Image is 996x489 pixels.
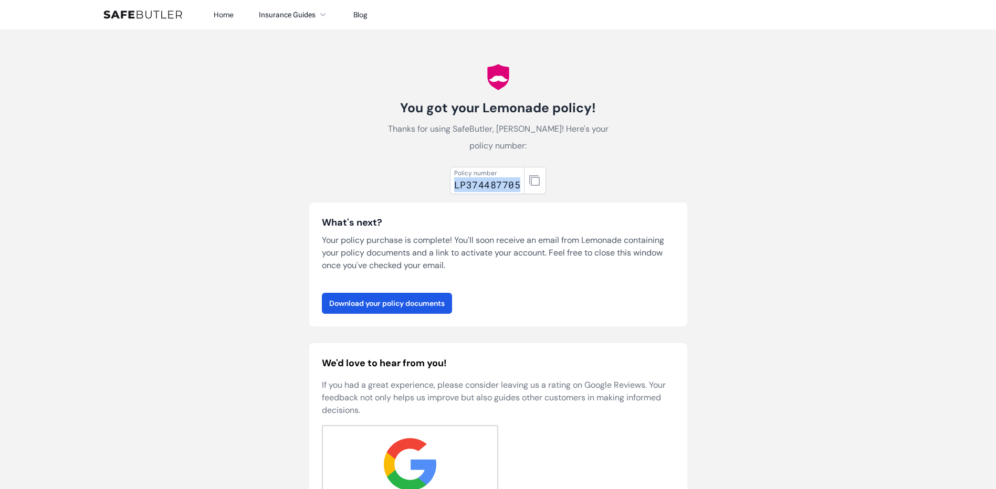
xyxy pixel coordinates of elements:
[322,356,675,370] h2: We'd love to hear from you!
[381,100,616,116] h1: You got your Lemonade policy!
[353,10,368,19] a: Blog
[214,10,234,19] a: Home
[454,169,520,177] div: Policy number
[322,234,675,272] p: Your policy purchase is complete! You'll soon receive an email from Lemonade containing your poli...
[259,8,328,21] button: Insurance Guides
[322,215,675,230] h3: What's next?
[454,177,520,192] div: LP374487705
[322,293,452,314] a: Download your policy documents
[322,379,675,417] p: If you had a great experience, please consider leaving us a rating on Google Reviews. Your feedba...
[103,10,182,19] img: SafeButler Text Logo
[381,121,616,154] p: Thanks for using SafeButler, [PERSON_NAME]! Here's your policy number:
